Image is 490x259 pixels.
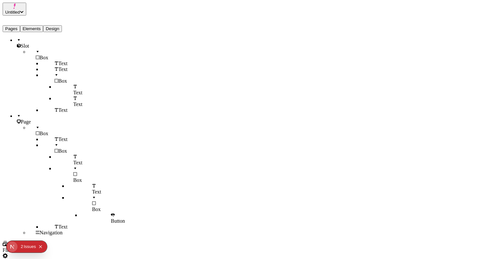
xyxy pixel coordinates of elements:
[20,25,43,32] button: Elements
[21,43,29,49] span: Slot
[58,66,67,72] span: Text
[40,55,48,60] span: Box
[3,25,20,32] button: Pages
[40,131,48,136] span: Box
[3,247,80,253] div: Files
[111,218,125,224] span: Button
[73,90,82,95] span: Text
[43,25,62,32] button: Design
[92,206,101,212] span: Box
[40,230,63,235] span: Navigation
[58,224,67,230] span: Text
[21,119,31,124] span: Page
[73,101,82,107] span: Text
[92,189,101,194] span: Text
[5,10,20,15] span: Untitled
[58,148,67,154] span: Box
[58,107,67,113] span: Text
[73,160,82,165] span: Text
[58,136,67,142] span: Text
[58,61,67,66] span: Text
[3,5,95,11] p: Cookie Test Route
[73,177,82,183] span: Box
[58,78,67,84] span: Box
[3,3,26,16] button: Untitled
